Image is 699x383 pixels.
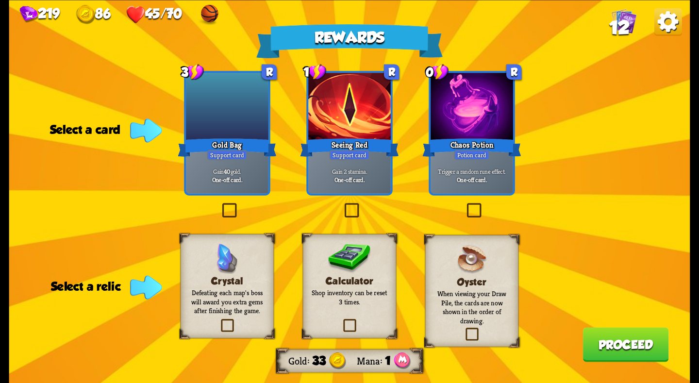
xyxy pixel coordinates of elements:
img: health.png [126,5,145,24]
div: Select a relic [51,279,158,293]
img: Crystal.png [216,243,238,273]
p: Gain 2 stamina. [310,167,388,175]
img: Calculator.png [328,243,371,273]
div: Select a card [50,122,158,136]
div: Gold [76,5,110,24]
p: When viewing your Draw Pile, the cards are now shown in the order of drawing. [434,289,510,325]
span: 12 [609,17,630,38]
div: R [262,64,277,80]
img: gold.png [329,352,346,369]
div: Chaos Potion [422,136,521,158]
div: 3 [181,63,204,81]
img: Cards_Icon.png [611,8,637,33]
div: Seeing Red [300,136,399,158]
div: R [506,64,522,80]
div: View all the cards in your deck [611,8,637,35]
img: Basketball - For every stamina point left at the end of your turn, gain 5 armor. [198,4,219,25]
img: indicator-arrow.png [130,275,162,299]
p: Defeating each map's boss will award you extra gems after finishing the game. [189,288,265,315]
span: 33 [312,354,326,367]
div: 1 [303,63,326,81]
b: One-off card. [212,175,243,183]
div: Mana [357,354,385,367]
div: Gems [20,5,60,23]
img: gold.png [76,5,95,24]
p: Shop inventory can be reset 3 times. [312,288,387,306]
h3: Oyster [434,276,510,287]
div: R [384,64,399,80]
div: Gold [288,354,312,367]
button: Proceed [583,327,669,362]
div: 0 [426,63,449,81]
b: One-off card. [334,175,365,183]
div: Potion card [454,150,490,160]
h3: Crystal [189,275,265,286]
p: Trigger a random rune effect. [433,167,511,175]
img: Oyster.png [457,244,487,274]
p: Gain gold. [188,167,266,175]
div: Rewards [256,24,443,58]
div: Gold Bag [178,136,277,158]
img: gem.png [20,6,38,23]
h3: Calculator [312,275,387,286]
div: Support card [330,150,370,160]
div: Support card [207,150,248,160]
img: ManaPoints.png [394,352,411,369]
img: OptionsButton.png [654,8,682,35]
b: One-off card. [457,175,487,183]
span: 1 [385,354,391,367]
div: Health [126,5,182,24]
img: indicator-arrow.png [130,118,162,142]
b: 40 [224,167,231,175]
